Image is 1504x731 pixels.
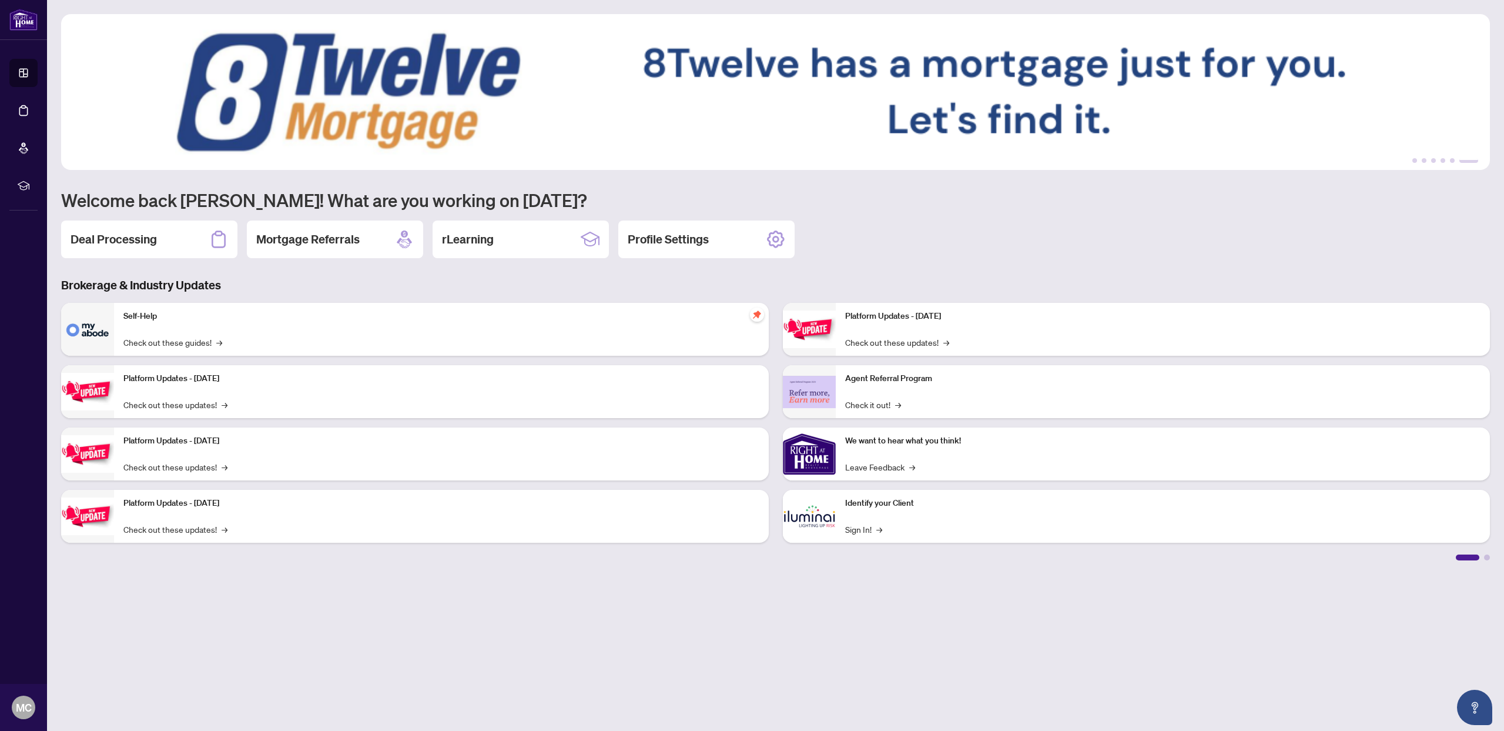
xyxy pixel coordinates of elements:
[943,336,949,349] span: →
[1441,158,1445,163] button: 4
[1457,690,1492,725] button: Open asap
[1431,158,1436,163] button: 3
[123,435,759,448] p: Platform Updates - [DATE]
[123,497,759,510] p: Platform Updates - [DATE]
[123,310,759,323] p: Self-Help
[895,398,901,411] span: →
[442,231,494,248] h2: rLearning
[909,460,915,473] span: →
[1459,158,1478,163] button: 6
[783,428,836,480] img: We want to hear what you think!
[123,398,227,411] a: Check out these updates!→
[256,231,360,248] h2: Mortgage Referrals
[845,497,1481,510] p: Identify your Client
[845,398,901,411] a: Check it out!→
[845,372,1481,385] p: Agent Referral Program
[61,373,114,410] img: Platform Updates - September 16, 2025
[845,336,949,349] a: Check out these updates!→
[123,336,222,349] a: Check out these guides!→
[783,376,836,408] img: Agent Referral Program
[61,14,1490,170] img: Slide 5
[123,523,227,536] a: Check out these updates!→
[845,460,915,473] a: Leave Feedback→
[216,336,222,349] span: →
[123,372,759,385] p: Platform Updates - [DATE]
[61,303,114,356] img: Self-Help
[123,460,227,473] a: Check out these updates!→
[628,231,709,248] h2: Profile Settings
[845,310,1481,323] p: Platform Updates - [DATE]
[1422,158,1426,163] button: 2
[1412,158,1417,163] button: 1
[222,523,227,536] span: →
[876,523,882,536] span: →
[222,398,227,411] span: →
[845,523,882,536] a: Sign In!→
[61,277,1490,293] h3: Brokerage & Industry Updates
[845,435,1481,448] p: We want to hear what you think!
[16,699,32,716] span: MC
[783,311,836,348] img: Platform Updates - June 23, 2025
[61,189,1490,211] h1: Welcome back [PERSON_NAME]! What are you working on [DATE]?
[1450,158,1455,163] button: 5
[9,9,38,31] img: logo
[71,231,157,248] h2: Deal Processing
[783,490,836,543] img: Identify your Client
[61,435,114,472] img: Platform Updates - July 21, 2025
[61,498,114,535] img: Platform Updates - July 8, 2025
[750,308,764,322] span: pushpin
[222,460,227,473] span: →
